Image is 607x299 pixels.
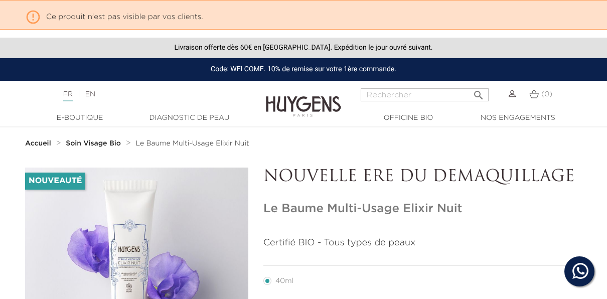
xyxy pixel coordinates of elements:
[468,113,568,123] a: Nos engagements
[263,277,306,285] label: 40ml
[58,88,245,100] div: |
[66,140,121,147] strong: Soin Visage Bio
[25,7,41,23] i: 
[30,113,130,123] a: E-Boutique
[25,7,582,23] p: Ce produit n'est pas visible par vos clients.
[66,139,123,147] a: Soin Visage Bio
[25,140,51,147] strong: Accueil
[473,86,485,98] i: 
[266,80,341,118] img: Huygens
[263,236,582,250] p: Certifié BIO - Tous types de peaux
[361,88,489,101] input: Rechercher
[541,91,552,98] span: (0)
[263,202,582,216] h1: Le Baume Multi-Usage Elixir Nuit
[25,173,85,190] li: Nouveauté
[25,139,53,147] a: Accueil
[139,113,239,123] a: Diagnostic de peau
[263,168,582,187] p: NOUVELLE ERE DU DEMAQUILLAGE
[63,91,73,101] a: FR
[136,139,249,147] a: Le Baume Multi-Usage Elixir Nuit
[470,85,488,99] button: 
[136,140,249,147] span: Le Baume Multi-Usage Elixir Nuit
[358,113,459,123] a: Officine Bio
[85,91,95,98] a: EN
